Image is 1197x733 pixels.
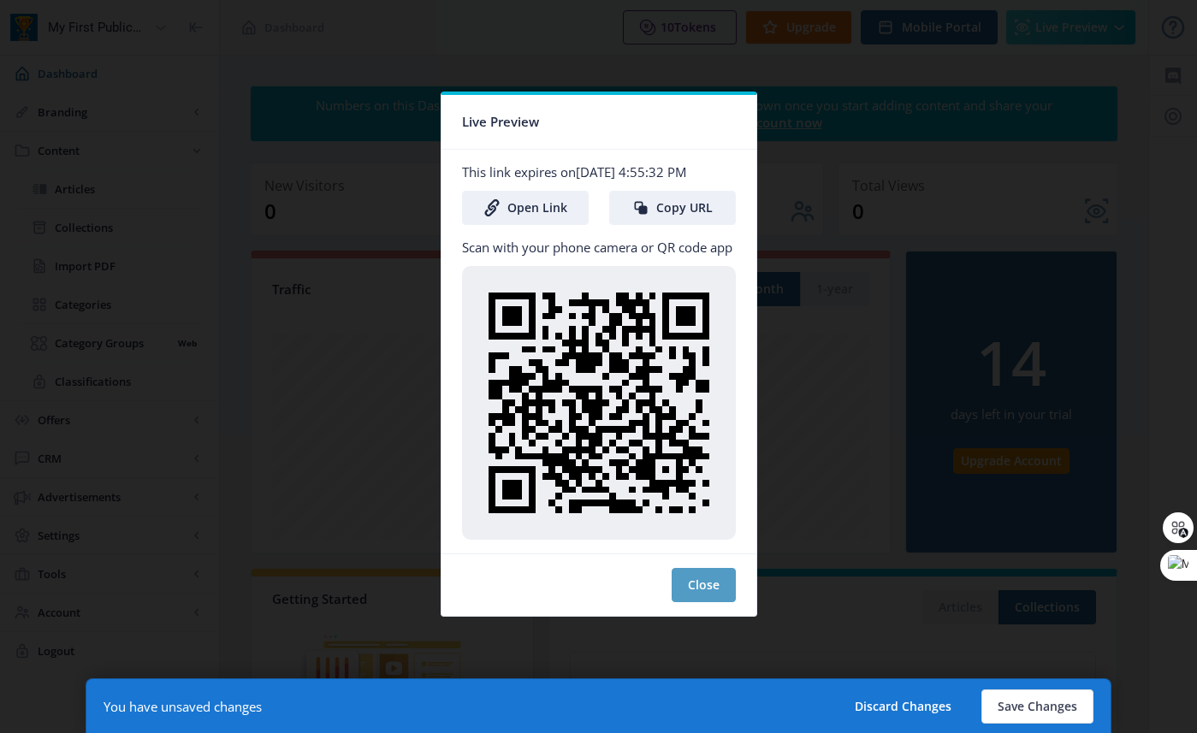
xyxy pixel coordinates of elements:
[462,191,589,225] a: Open Link
[462,109,539,135] span: Live Preview
[838,689,968,724] button: Discard Changes
[462,239,736,256] p: Scan with your phone camera or QR code app
[462,163,736,180] p: This link expires on
[576,163,686,180] span: [DATE] 4:55:32 PM
[981,689,1093,724] button: Save Changes
[104,698,262,715] div: You have unsaved changes
[672,568,736,602] button: Close
[609,191,736,225] button: Copy URL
